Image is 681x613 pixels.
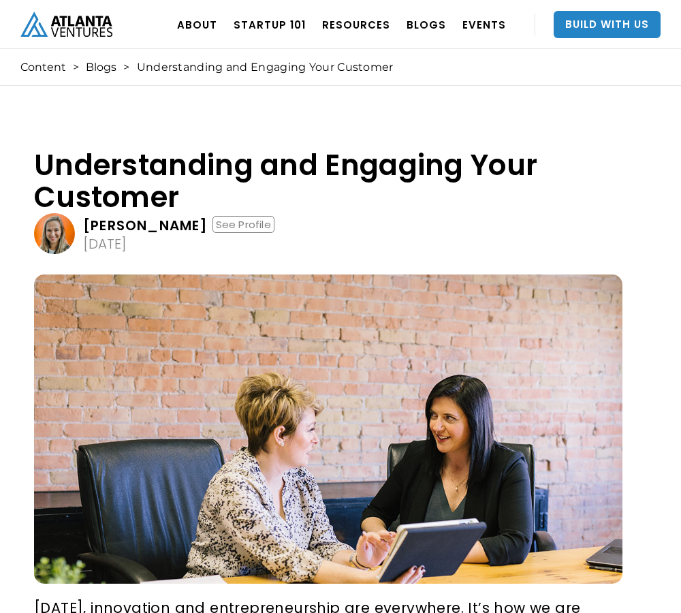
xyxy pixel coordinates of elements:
div: See Profile [212,216,274,233]
a: Startup 101 [234,5,306,44]
a: BLOGS [407,5,446,44]
a: ABOUT [177,5,217,44]
div: > [73,61,79,74]
div: [DATE] [83,237,127,251]
a: Build With Us [554,11,661,38]
a: RESOURCES [322,5,390,44]
a: [PERSON_NAME]See Profile[DATE] [34,213,622,254]
div: [PERSON_NAME] [83,219,208,232]
a: EVENTS [462,5,506,44]
h1: Understanding and Engaging Your Customer [34,149,622,213]
a: Blogs [86,61,116,74]
a: Content [20,61,66,74]
div: Understanding and Engaging Your Customer [137,61,394,74]
div: > [123,61,129,74]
